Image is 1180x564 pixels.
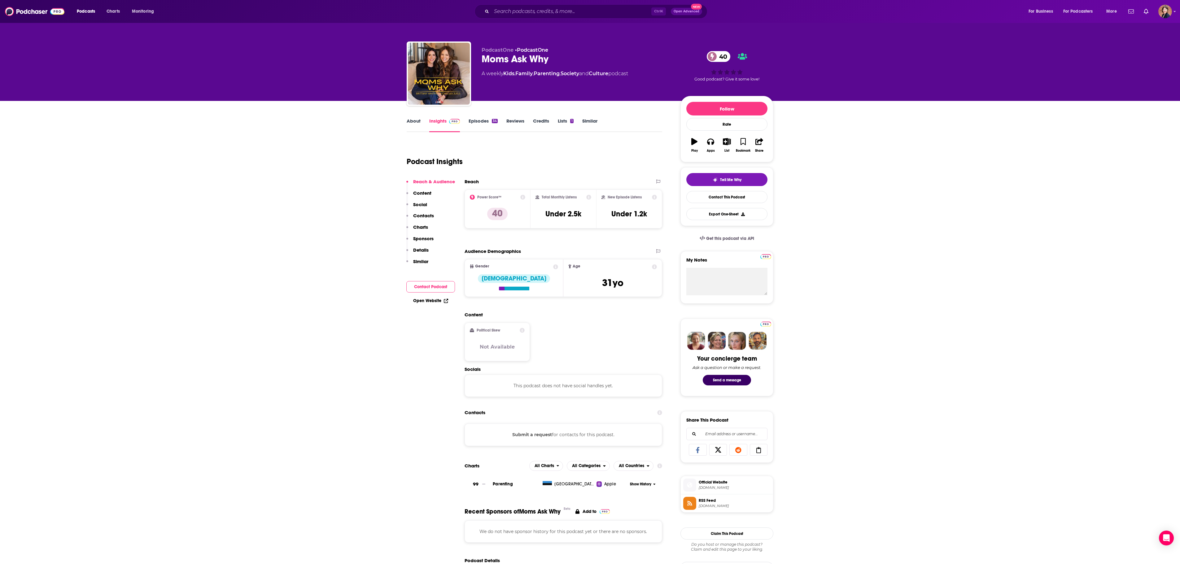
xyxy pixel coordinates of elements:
h2: Audience Demographics [465,248,521,254]
button: Contacts [406,213,434,224]
a: Official Website[DOMAIN_NAME] [683,479,771,492]
div: Ask a question or make a request. [693,365,761,370]
a: Share on Reddit [729,444,747,456]
a: [GEOGRAPHIC_DATA] [540,481,597,487]
span: New [691,4,702,10]
a: Reviews [506,118,524,132]
button: Contact Podcast [406,281,455,293]
div: Open Intercom Messenger [1159,531,1174,545]
a: InsightsPodchaser Pro [429,118,460,132]
a: Apple [597,481,628,487]
p: Similar [413,258,428,264]
h2: Contacts [465,407,485,419]
span: Good podcast? Give it some love! [694,77,759,81]
h3: 99 [473,481,479,488]
h2: Reach [465,179,479,184]
a: Pro website [760,253,771,259]
img: Podchaser Pro [760,254,771,259]
span: Monitoring [132,7,154,16]
div: Share [755,149,763,153]
span: Apple [604,481,616,487]
a: Episodes34 [469,118,498,132]
a: Parenting [493,481,513,487]
span: All Charts [535,464,554,468]
a: Share on X/Twitter [709,444,727,456]
span: Open Advanced [674,10,699,13]
p: 40 [487,208,508,220]
button: open menu [1059,7,1102,16]
button: Social [406,202,427,213]
button: open menu [72,7,103,16]
h2: Charts [465,463,479,469]
img: Barbara Profile [708,332,726,350]
img: Jon Profile [749,332,767,350]
button: Share [751,134,767,156]
a: Family [515,71,533,76]
span: art19.com [699,485,771,490]
button: open menu [1024,7,1061,16]
h2: Total Monthly Listens [542,195,577,199]
a: Similar [582,118,597,132]
a: Pro website [760,321,771,327]
h2: Countries [614,461,653,471]
button: Submit a request [512,431,552,438]
h2: Political Skew [477,328,500,332]
span: All Countries [619,464,644,468]
img: Podchaser Pro [760,322,771,327]
p: Content [413,190,431,196]
h2: Podcast Details [465,557,500,563]
span: For Business [1029,7,1053,16]
button: Sponsors [406,236,434,247]
a: Add to [575,508,610,515]
img: User Profile [1158,5,1172,18]
span: Estonia [554,481,595,487]
img: Podchaser - Follow, Share and Rate Podcasts [5,6,64,17]
img: tell me why sparkle [713,177,718,182]
button: Content [406,190,431,202]
button: Charts [406,224,428,236]
div: Search podcasts, credits, & more... [480,4,713,19]
label: My Notes [686,257,767,268]
div: A weekly podcast [482,70,628,77]
button: Follow [686,102,767,115]
div: Apps [707,149,715,153]
button: Show profile menu [1158,5,1172,18]
button: open menu [529,461,563,471]
button: Apps [702,134,719,156]
button: Reach & Audience [406,179,455,190]
p: Contacts [413,213,434,219]
div: Play [691,149,698,153]
img: Jules Profile [728,332,746,350]
a: Society [561,71,579,76]
p: We do not have sponsor history for this podcast yet or there are no sponsors. [472,528,654,535]
div: Rate [686,118,767,131]
span: Show History [630,482,651,487]
a: 40 [707,51,730,62]
p: Social [413,202,427,207]
h1: Podcast Insights [407,157,463,166]
a: 99 [465,476,493,493]
button: Bookmark [735,134,751,156]
div: Beta [564,507,570,511]
span: • [515,47,548,53]
a: Share on Facebook [689,444,707,456]
h3: Share This Podcast [686,417,728,423]
img: Pro Logo [600,509,610,514]
a: Moms Ask Why [408,43,470,105]
a: Copy Link [750,444,768,456]
p: Sponsors [413,236,434,241]
img: Sydney Profile [687,332,705,350]
span: Charts [107,7,120,16]
span: Official Website [699,479,771,485]
a: PodcastOne [517,47,548,53]
span: Recent Sponsors of Moms Ask Why [465,508,561,515]
h2: Categories [567,461,610,471]
span: Podcasts [77,7,95,16]
span: , [533,71,534,76]
button: Export One-Sheet [686,208,767,220]
button: open menu [614,461,653,471]
span: RSS Feed [699,498,771,503]
a: Get this podcast via API [695,231,759,246]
